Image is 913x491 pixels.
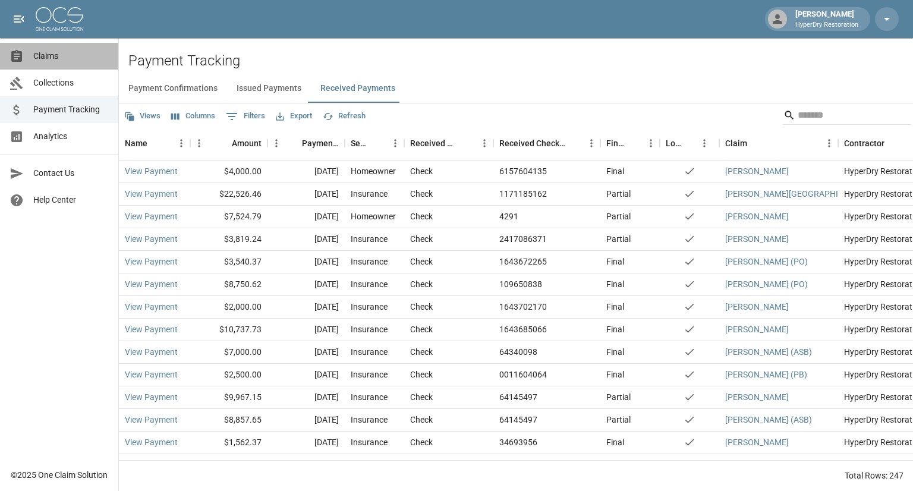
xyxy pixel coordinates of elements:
[125,436,178,448] a: View Payment
[499,414,537,426] div: 64145497
[719,127,838,160] div: Claim
[642,134,660,152] button: Menu
[606,210,631,222] div: Partial
[190,251,267,273] div: $3,540.37
[884,135,901,152] button: Sort
[845,470,903,481] div: Total Rows: 247
[267,341,345,364] div: [DATE]
[351,233,388,245] div: Insurance
[583,134,600,152] button: Menu
[410,391,433,403] div: Check
[33,77,109,89] span: Collections
[725,127,747,160] div: Claim
[267,183,345,206] div: [DATE]
[606,301,624,313] div: Final
[125,127,147,160] div: Name
[33,50,109,62] span: Claims
[682,135,699,152] button: Sort
[190,296,267,319] div: $2,000.00
[606,127,625,160] div: Final/Partial
[125,323,178,335] a: View Payment
[370,135,386,152] button: Sort
[783,106,911,127] div: Search
[190,364,267,386] div: $2,500.00
[285,135,302,152] button: Sort
[351,391,388,403] div: Insurance
[33,130,109,143] span: Analytics
[606,165,624,177] div: Final
[190,228,267,251] div: $3,819.24
[410,301,433,313] div: Check
[33,103,109,116] span: Payment Tracking
[600,127,660,160] div: Final/Partial
[410,188,433,200] div: Check
[11,469,108,481] div: © 2025 One Claim Solution
[119,74,227,103] button: Payment Confirmations
[660,127,719,160] div: Lockbox
[267,206,345,228] div: [DATE]
[725,301,789,313] a: [PERSON_NAME]
[125,459,178,471] a: View Payment
[499,436,537,448] div: 34693956
[190,134,208,152] button: Menu
[499,301,547,313] div: 1643702170
[795,20,858,30] p: HyperDry Restoration
[190,127,267,160] div: Amount
[499,233,547,245] div: 2417086371
[725,391,789,403] a: [PERSON_NAME]
[215,135,232,152] button: Sort
[351,369,388,380] div: Insurance
[747,135,764,152] button: Sort
[125,278,178,290] a: View Payment
[606,278,624,290] div: Final
[725,165,789,177] a: [PERSON_NAME]
[190,206,267,228] div: $7,524.79
[410,323,433,335] div: Check
[625,135,642,152] button: Sort
[351,459,388,471] div: Insurance
[725,459,789,471] a: [PERSON_NAME]
[267,251,345,273] div: [DATE]
[410,414,433,426] div: Check
[410,278,433,290] div: Check
[410,256,433,267] div: Check
[499,165,547,177] div: 6157604135
[820,134,838,152] button: Menu
[267,296,345,319] div: [DATE]
[36,7,83,31] img: ocs-logo-white-transparent.png
[267,134,285,152] button: Menu
[725,278,808,290] a: [PERSON_NAME] (PO)
[311,74,405,103] button: Received Payments
[190,273,267,296] div: $8,750.62
[351,301,388,313] div: Insurance
[499,210,518,222] div: 4291
[351,127,370,160] div: Sender
[121,107,163,125] button: Views
[606,459,624,471] div: Final
[267,273,345,296] div: [DATE]
[606,346,624,358] div: Final
[302,127,339,160] div: Payment Date
[267,228,345,251] div: [DATE]
[499,278,542,290] div: 109650838
[190,183,267,206] div: $22,526.46
[410,436,433,448] div: Check
[33,194,109,206] span: Help Center
[351,210,396,222] div: Homeowner
[190,432,267,454] div: $1,562.37
[410,210,433,222] div: Check
[125,210,178,222] a: View Payment
[725,233,789,245] a: [PERSON_NAME]
[267,409,345,432] div: [DATE]
[351,278,388,290] div: Insurance
[499,256,547,267] div: 1643672265
[410,165,433,177] div: Check
[125,188,178,200] a: View Payment
[791,8,863,30] div: [PERSON_NAME]
[267,127,345,160] div: Payment Date
[695,134,713,152] button: Menu
[386,134,404,152] button: Menu
[125,391,178,403] a: View Payment
[128,52,913,70] h2: Payment Tracking
[125,301,178,313] a: View Payment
